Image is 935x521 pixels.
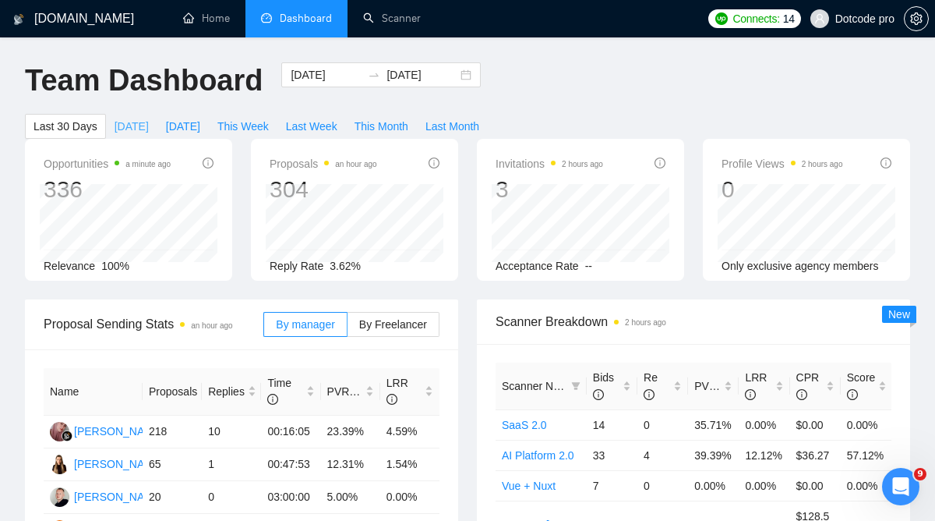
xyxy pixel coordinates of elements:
td: 39.39% [688,440,739,470]
div: 0 [722,175,843,204]
button: Last Week [277,114,346,139]
button: Last Month [417,114,488,139]
span: info-circle [593,389,604,400]
a: SaaS 2.0 [502,419,547,431]
span: 9 [914,468,926,480]
span: LRR [745,371,767,401]
div: 3 [496,175,603,204]
td: 57.12% [841,440,891,470]
a: DS[PERSON_NAME] [50,424,164,437]
td: 0.00% [841,470,891,501]
td: $0.00 [790,409,841,440]
span: Score [847,371,876,401]
span: Only exclusive agency members [722,260,879,272]
time: an hour ago [191,321,232,330]
span: user [814,13,825,24]
span: info-circle [203,158,213,168]
td: 0.00% [739,470,789,501]
span: Relevance [44,260,95,272]
td: $36.27 [790,440,841,470]
div: [PERSON_NAME] [74,488,164,505]
span: Dashboard [280,12,332,25]
a: YD[PERSON_NAME] [50,457,164,470]
a: homeHome [183,12,230,25]
span: Proposals [270,154,377,173]
span: Time [267,377,291,406]
div: [PERSON_NAME] [74,423,164,440]
td: 33 [587,440,637,470]
img: upwork-logo.png [715,12,728,25]
td: 0.00% [380,481,439,514]
td: 5.00% [321,481,380,514]
time: 2 hours ago [802,160,843,168]
span: Last 30 Days [34,118,97,135]
a: Vue + Nuxt [502,480,556,492]
td: 00:47:53 [261,448,320,481]
div: 336 [44,175,171,204]
span: Proposals [149,383,197,400]
span: New [888,308,910,321]
span: setting [905,12,928,25]
span: By manager [276,318,334,331]
td: 218 [143,416,202,448]
span: filter [568,374,584,398]
span: info-circle [429,158,439,168]
span: -- [585,260,592,272]
span: info-circle [654,158,665,168]
input: End date [386,66,457,83]
th: Name [44,368,143,416]
span: filter [571,381,580,391]
span: Scanner Breakdown [496,312,891,331]
span: Reply Rate [270,260,323,272]
button: This Month [346,114,417,139]
span: PVR [327,385,364,398]
a: AI Platform 2.0 [502,449,574,462]
h1: Team Dashboard [25,62,263,99]
span: Bids [593,371,614,401]
input: Start date [291,66,362,83]
span: 3.62% [330,260,361,272]
span: Scanner Name [502,380,574,392]
td: 12.12% [739,440,789,470]
td: 0 [637,409,688,440]
span: swap-right [368,69,380,81]
td: 0 [637,470,688,501]
span: dashboard [261,12,272,23]
span: info-circle [847,389,858,400]
span: info-circle [386,394,397,405]
time: an hour ago [335,160,376,168]
td: 12.31% [321,448,380,481]
td: 14 [587,409,637,440]
span: Last Month [425,118,479,135]
img: logo [13,7,24,32]
span: Invitations [496,154,603,173]
td: 0.00% [739,409,789,440]
span: info-circle [745,389,756,400]
button: Last 30 Days [25,114,106,139]
a: YP[PERSON_NAME] [50,490,164,502]
span: 100% [101,260,129,272]
span: Re [644,371,658,401]
iframe: Intercom live chat [882,468,919,505]
div: 304 [270,175,377,204]
div: [PERSON_NAME] [74,455,164,473]
td: $0.00 [790,470,841,501]
span: Proposal Sending Stats [44,314,263,334]
time: a minute ago [125,160,171,168]
img: gigradar-bm.png [62,431,72,441]
td: 4 [637,440,688,470]
button: [DATE] [106,114,157,139]
time: 2 hours ago [562,160,603,168]
span: info-circle [267,394,278,405]
span: info-circle [796,389,807,400]
th: Replies [202,368,261,416]
span: Connects: [732,10,779,27]
td: 65 [143,448,202,481]
td: 0 [202,481,261,514]
th: Proposals [143,368,202,416]
span: Opportunities [44,154,171,173]
img: DS [50,422,69,441]
span: LRR [386,377,408,406]
td: 1 [202,448,261,481]
span: This Week [217,118,269,135]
